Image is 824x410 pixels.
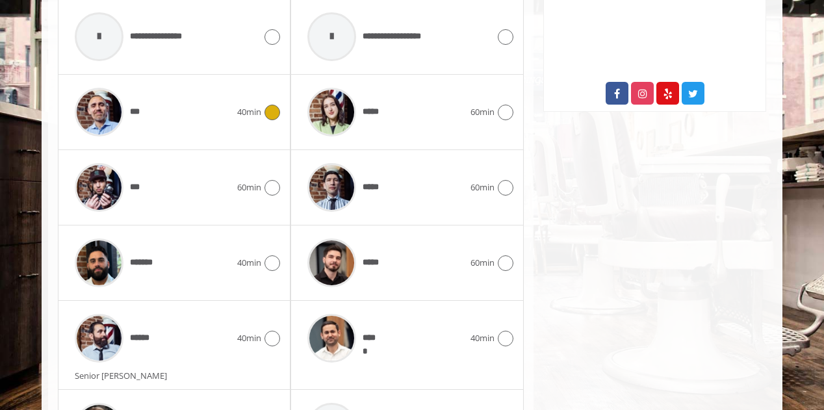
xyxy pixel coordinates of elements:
span: 60min [237,181,261,194]
span: Senior [PERSON_NAME] [75,370,174,381]
span: 60min [470,181,495,194]
span: 40min [237,256,261,270]
span: 60min [470,105,495,119]
span: 40min [470,331,495,345]
span: 40min [237,331,261,345]
span: 60min [470,256,495,270]
span: 40min [237,105,261,119]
